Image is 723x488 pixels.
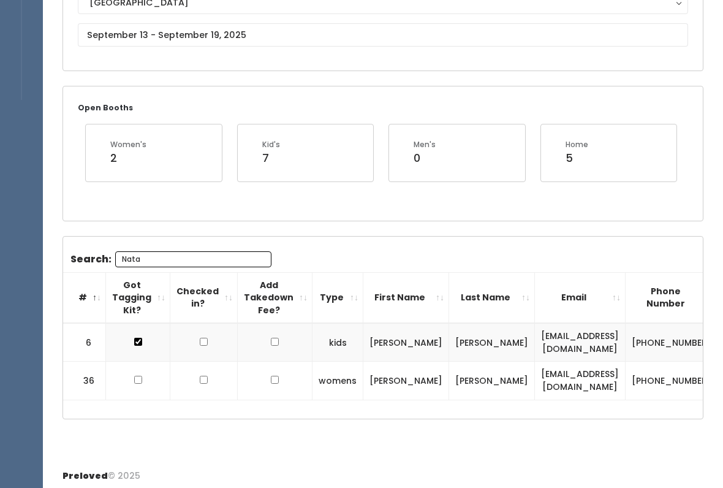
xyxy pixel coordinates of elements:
span: Preloved [62,470,108,482]
td: womens [312,362,363,400]
th: #: activate to sort column descending [63,272,106,323]
td: [PERSON_NAME] [449,323,535,362]
td: [PHONE_NUMBER] [626,362,718,400]
th: First Name: activate to sort column ascending [363,272,449,323]
td: 36 [63,362,106,400]
div: © 2025 [62,460,140,482]
div: Kid's [262,139,280,150]
div: 5 [566,150,588,166]
th: Last Name: activate to sort column ascending [449,272,535,323]
td: [PERSON_NAME] [449,362,535,400]
small: Open Booths [78,102,133,113]
th: Email: activate to sort column ascending [535,272,626,323]
th: Add Takedown Fee?: activate to sort column ascending [238,272,312,323]
td: [PHONE_NUMBER] [626,323,718,362]
th: Type: activate to sort column ascending [312,272,363,323]
td: [EMAIL_ADDRESS][DOMAIN_NAME] [535,362,626,400]
th: Got Tagging Kit?: activate to sort column ascending [106,272,170,323]
div: Women's [110,139,146,150]
input: September 13 - September 19, 2025 [78,23,688,47]
div: 0 [414,150,436,166]
td: 6 [63,323,106,362]
th: Phone Number: activate to sort column ascending [626,272,718,323]
td: [PERSON_NAME] [363,362,449,400]
th: Checked in?: activate to sort column ascending [170,272,238,323]
td: [PERSON_NAME] [363,323,449,362]
div: Home [566,139,588,150]
input: Search: [115,251,271,267]
div: 2 [110,150,146,166]
div: 7 [262,150,280,166]
td: [EMAIL_ADDRESS][DOMAIN_NAME] [535,323,626,362]
div: Men's [414,139,436,150]
td: kids [312,323,363,362]
label: Search: [70,251,271,267]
